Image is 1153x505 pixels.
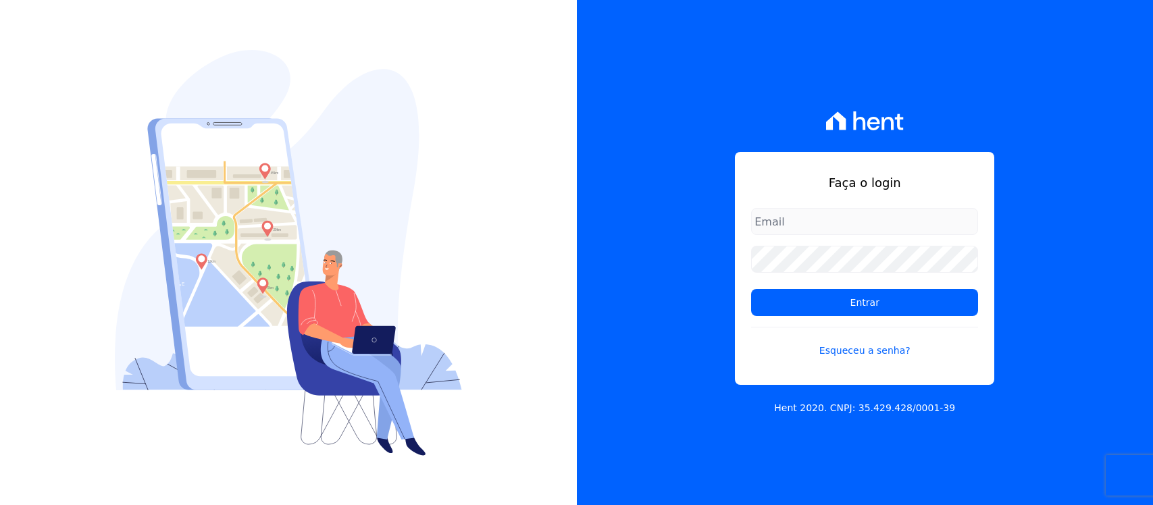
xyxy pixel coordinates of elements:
p: Hent 2020. CNPJ: 35.429.428/0001-39 [774,401,955,415]
img: Login [115,50,462,456]
a: Esqueceu a senha? [751,327,978,358]
h1: Faça o login [751,174,978,192]
input: Entrar [751,289,978,316]
input: Email [751,208,978,235]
